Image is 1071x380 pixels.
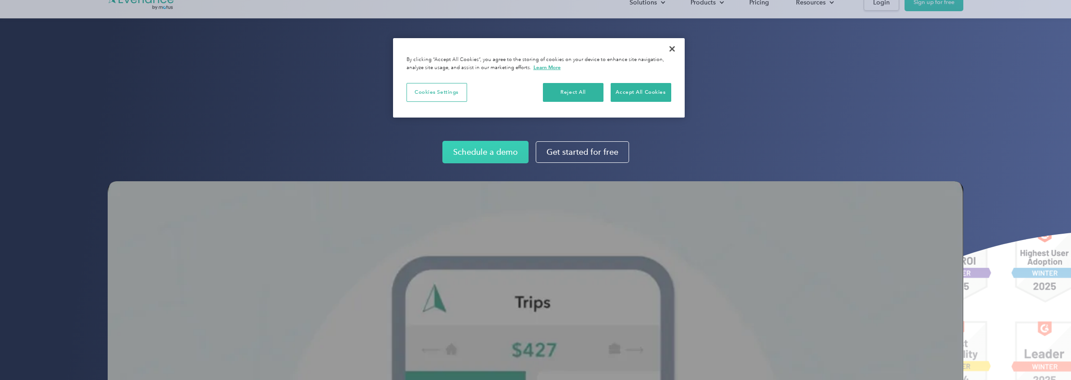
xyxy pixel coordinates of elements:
button: Reject All [543,83,603,102]
a: Get started for free [536,141,629,163]
a: More information about your privacy, opens in a new tab [533,64,561,70]
button: Accept All Cookies [611,83,671,102]
button: Cookies Settings [407,83,467,102]
div: Cookie banner [393,38,685,118]
a: Schedule a demo [442,141,529,163]
div: By clicking “Accept All Cookies”, you agree to the storing of cookies on your device to enhance s... [407,56,671,72]
button: Close [662,39,682,59]
div: Privacy [393,38,685,118]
